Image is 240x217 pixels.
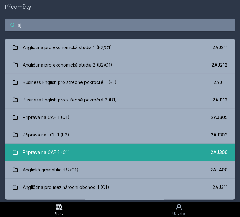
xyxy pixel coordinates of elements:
div: 2AJ303 [211,132,227,138]
div: Business English pro středně pokročilé 1 (B1) [23,76,117,89]
h1: Předměty [5,2,235,11]
a: Příprava na FCE 1 (B2) 2AJ303 [5,126,235,144]
div: Příprava na FCE 1 (B2) [23,129,69,141]
div: Study [54,211,64,216]
div: 2AJ211 [212,44,227,51]
div: 2AJ311 [212,184,227,190]
a: Příprava na CAE 1 (C1) 2AJ305 [5,109,235,126]
a: Business English pro středně pokročilé 1 (B1) 2AJ111 [5,74,235,91]
a: Anglická gramatika (B2/C1) 2AJ400 [5,161,235,179]
a: Uživatel [118,202,240,217]
input: Název nebo ident předmětu… [5,19,235,31]
div: Angličtina pro mezinárodní obchod 1 (C1) [23,181,110,194]
div: Psaní a obhajoba odborné práce [23,199,92,211]
div: 2AJ400 [210,167,227,173]
div: 2AJ305 [211,114,227,121]
a: Angličtina pro mezinárodní obchod 1 (C1) 2AJ311 [5,179,235,196]
a: Angličtina pro ekonomická studia 2 (B2/C1) 2AJ212 [5,56,235,74]
div: 2AJ111 [213,79,227,86]
a: Business English pro středně pokročilé 2 (B1) 2AJ112 [5,91,235,109]
div: Angličtina pro ekonomická studia 1 (B2/C1) [23,41,112,54]
a: Angličtina pro ekonomická studia 1 (B2/C1) 2AJ211 [5,39,235,56]
div: Anglická gramatika (B2/C1) [23,164,79,176]
div: Angličtina pro ekonomická studia 2 (B2/C1) [23,59,113,71]
div: 2AJ306 [211,149,227,155]
div: Business English pro středně pokročilé 2 (B1) [23,94,117,106]
a: Příprava na CAE 2 (C1) 2AJ306 [5,144,235,161]
div: Příprava na CAE 1 (C1) [23,111,70,124]
div: 2AJ112 [212,97,227,103]
div: Uživatel [172,211,186,216]
div: Příprava na CAE 2 (C1) [23,146,70,159]
div: 2AJ212 [212,62,227,68]
a: Psaní a obhajoba odborné práce 55F112 [5,196,235,214]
